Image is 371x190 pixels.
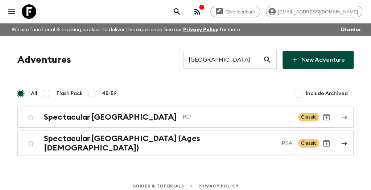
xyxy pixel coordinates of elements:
[283,51,354,69] a: New Adventure
[57,90,83,97] span: Flash Pack
[339,25,362,35] button: Dismiss
[4,4,19,19] button: menu
[266,6,362,17] div: [EMAIL_ADDRESS][DOMAIN_NAME]
[198,182,239,190] a: Privacy Policy
[170,4,184,19] button: search adventures
[319,136,334,150] button: Archive
[183,27,218,32] a: Privacy Policy
[319,110,334,124] button: Archive
[17,53,71,67] h1: Adventures
[9,23,244,36] p: We use functional & tracking cookies to deliver this experience. See our for more.
[306,90,348,97] span: Include Archived
[31,90,37,97] span: All
[274,9,362,15] span: [EMAIL_ADDRESS][DOMAIN_NAME]
[298,139,319,148] span: Classic
[298,113,319,121] span: Classic
[281,139,292,148] p: PEA
[17,131,354,156] a: Spectacular [GEOGRAPHIC_DATA] (Ages [DEMOGRAPHIC_DATA])PEAClassicArchive
[184,50,263,70] input: e.g. AR1, Argentina
[182,113,292,121] p: PE1
[17,107,354,128] a: Spectacular [GEOGRAPHIC_DATA]PE1ClassicArchive
[44,134,276,153] h2: Spectacular [GEOGRAPHIC_DATA] (Ages [DEMOGRAPHIC_DATA])
[222,9,260,15] span: Give feedback
[132,182,184,190] a: Guides & Tutorials
[102,90,117,97] span: 45-59
[210,6,260,17] a: Give feedback
[44,112,177,122] h2: Spectacular [GEOGRAPHIC_DATA]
